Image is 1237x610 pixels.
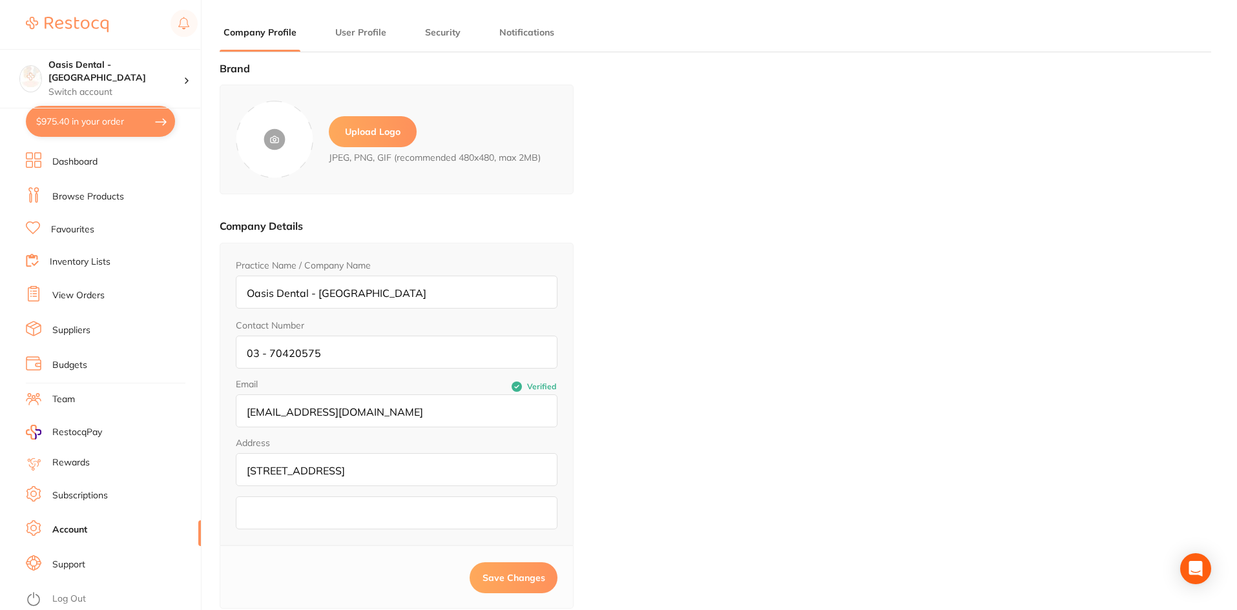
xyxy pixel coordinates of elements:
a: Browse Products [52,190,124,203]
button: Save Changes [470,562,557,593]
span: JPEG, PNG, GIF (recommended 480x480, max 2MB) [329,152,541,163]
label: Company Details [220,219,303,232]
img: Oasis Dental - Brighton [20,66,41,87]
button: $975.40 in your order [26,106,175,137]
p: Switch account [48,86,183,99]
a: Log Out [52,593,86,605]
a: Favourites [51,223,94,236]
span: Save Changes [483,572,545,584]
button: Notifications [495,26,558,39]
button: Security [421,26,464,39]
a: Restocq Logo [26,10,109,39]
a: Support [52,558,85,571]
h4: Oasis Dental - Brighton [48,59,183,84]
button: User Profile [331,26,390,39]
a: Suppliers [52,324,90,337]
a: Rewards [52,456,90,469]
a: Account [52,524,87,536]
a: View Orders [52,289,105,302]
legend: Address [236,438,270,448]
button: Company Profile [220,26,300,39]
span: RestocqPay [52,426,102,439]
img: RestocqPay [26,425,41,440]
label: Brand [220,62,250,75]
img: Restocq Logo [26,17,109,32]
label: Contact Number [236,320,304,330]
a: RestocqPay [26,425,102,440]
a: Team [52,393,75,406]
span: Verified [527,382,556,391]
div: Open Intercom Messenger [1180,553,1211,584]
button: Log Out [26,589,197,610]
label: Upload Logo [329,116,417,147]
label: Practice Name / Company Name [236,260,371,270]
a: Dashboard [52,156,98,168]
label: Email [236,379,397,389]
a: Inventory Lists [50,256,110,269]
a: Budgets [52,359,87,372]
a: Subscriptions [52,489,108,502]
